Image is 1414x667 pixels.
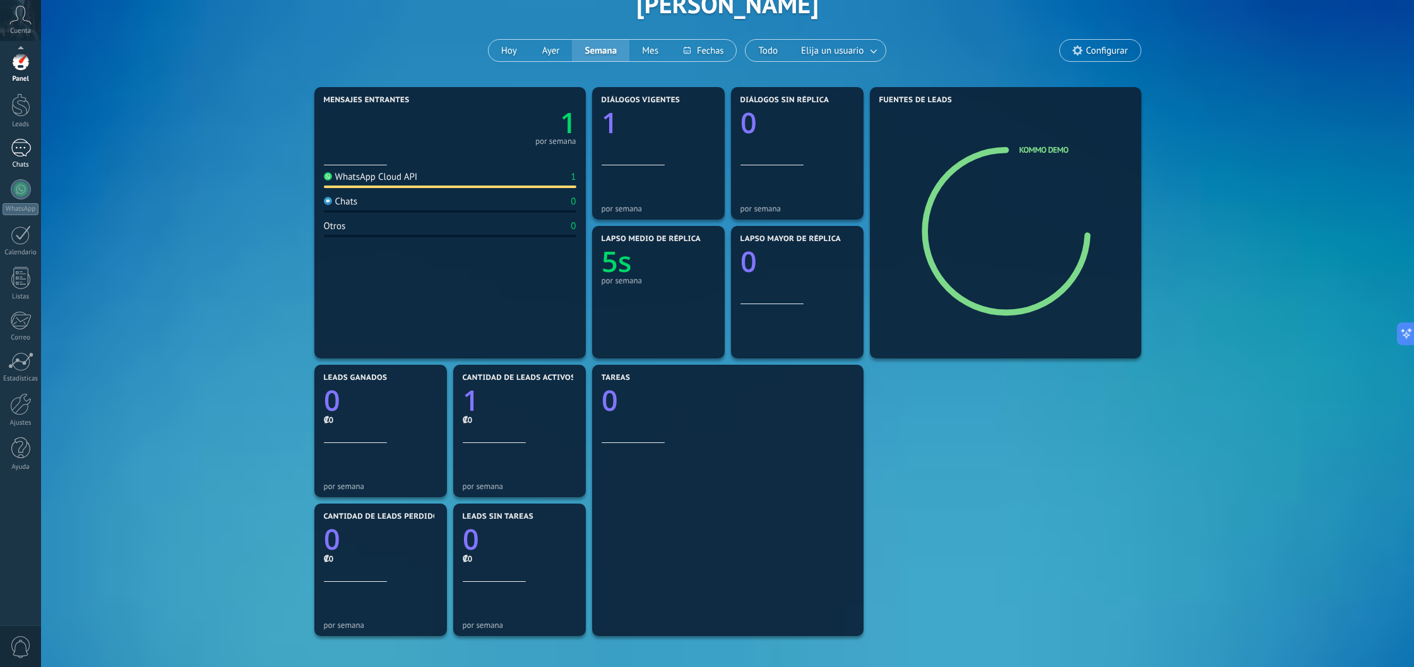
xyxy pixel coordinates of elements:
div: Leads [3,121,39,129]
span: Cantidad de leads activos [463,374,576,382]
div: por semana [463,481,576,491]
a: 0 [602,381,854,420]
div: Correo [3,334,39,342]
div: por semana [324,481,437,491]
span: Leads sin tareas [463,512,533,521]
div: Otros [324,220,346,232]
a: 0 [324,520,437,558]
div: por semana [602,204,715,213]
span: Cantidad de leads perdidos [324,512,444,521]
img: WhatsApp Cloud API [324,172,332,180]
div: Estadísticas [3,375,39,383]
div: ₡0 [463,553,576,564]
div: Panel [3,75,39,83]
text: 0 [324,520,340,558]
text: 1 [602,103,618,142]
div: WhatsApp [3,203,39,215]
div: por semana [463,620,576,630]
text: 0 [602,381,618,420]
div: por semana [324,620,437,630]
div: por semana [602,276,715,285]
div: ₡0 [463,415,576,425]
text: 1 [560,103,576,142]
a: 0 [324,381,437,420]
text: 1 [463,381,479,420]
span: Elija un usuario [799,42,866,59]
div: ₡0 [324,415,437,425]
button: Semana [572,40,629,61]
button: Ayer [530,40,573,61]
button: Mes [629,40,671,61]
span: Fuentes de leads [879,96,953,105]
div: 0 [571,220,576,232]
button: Elija un usuario [790,40,886,61]
div: 1 [571,171,576,183]
text: 5s [602,242,632,281]
text: 0 [463,520,479,558]
div: por semana [535,138,576,145]
div: Ayuda [3,463,39,471]
div: Calendario [3,249,39,257]
div: 0 [571,196,576,208]
div: Chats [3,161,39,169]
text: 0 [740,103,757,142]
span: Diálogos vigentes [602,96,680,105]
span: Lapso mayor de réplica [740,235,841,244]
span: Leads ganados [324,374,388,382]
div: ₡0 [324,553,437,564]
span: Tareas [602,374,631,382]
a: 0 [463,520,576,558]
a: Kommo Demo [1019,145,1069,155]
span: Cuenta [10,27,31,35]
text: 0 [740,242,757,281]
img: Chats [324,197,332,205]
div: por semana [740,204,854,213]
text: 0 [324,381,340,420]
button: Hoy [489,40,530,61]
button: Fechas [671,40,736,61]
a: 1 [463,381,576,420]
span: Diálogos sin réplica [740,96,829,105]
div: Ajustes [3,419,39,427]
span: Configurar [1086,45,1127,56]
div: WhatsApp Cloud API [324,171,418,183]
span: Lapso medio de réplica [602,235,701,244]
div: Chats [324,196,358,208]
div: Listas [3,293,39,301]
button: Todo [746,40,790,61]
span: Mensajes entrantes [324,96,410,105]
a: 1 [450,103,576,142]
